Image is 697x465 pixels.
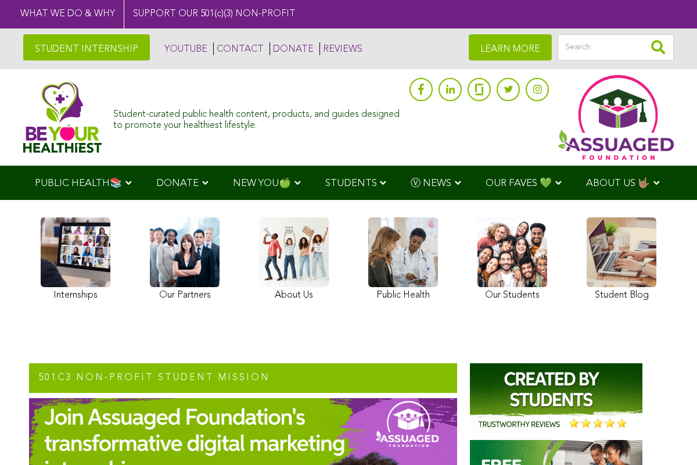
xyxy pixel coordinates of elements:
[411,178,451,188] span: Ⓥ NEWS
[470,363,642,433] img: Assuaged-Foundation-Student-Internship-Opportunity-Reviews-Mission-GIPHY-2
[319,42,362,55] a: REVIEWS
[469,34,552,60] a: LEARN MORE
[325,178,377,188] span: STUDENTS
[586,178,650,188] span: ABOUT US 🤟🏽
[270,42,314,55] a: DONATE
[213,42,264,55] a: CONTACT
[156,178,199,188] span: DONATE
[161,42,207,55] a: YOUTUBE
[233,178,291,188] span: NEW YOU🍏
[35,178,122,188] span: PUBLIC HEALTH📚
[639,409,697,465] iframe: Chat Widget
[29,363,457,394] h2: 501c3 NON-PROFIT STUDENT MISSION
[558,34,674,60] input: Search
[558,75,674,160] img: Assuaged App
[486,178,552,188] span: OUR FAVES 💚
[475,84,483,95] img: glassdoor
[113,103,404,131] div: Student-curated public health content, products, and guides designed to promote your healthiest l...
[23,34,150,60] a: STUDENT INTERNSHIP
[17,166,680,200] div: Navigation Menu
[23,81,102,153] img: Assuaged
